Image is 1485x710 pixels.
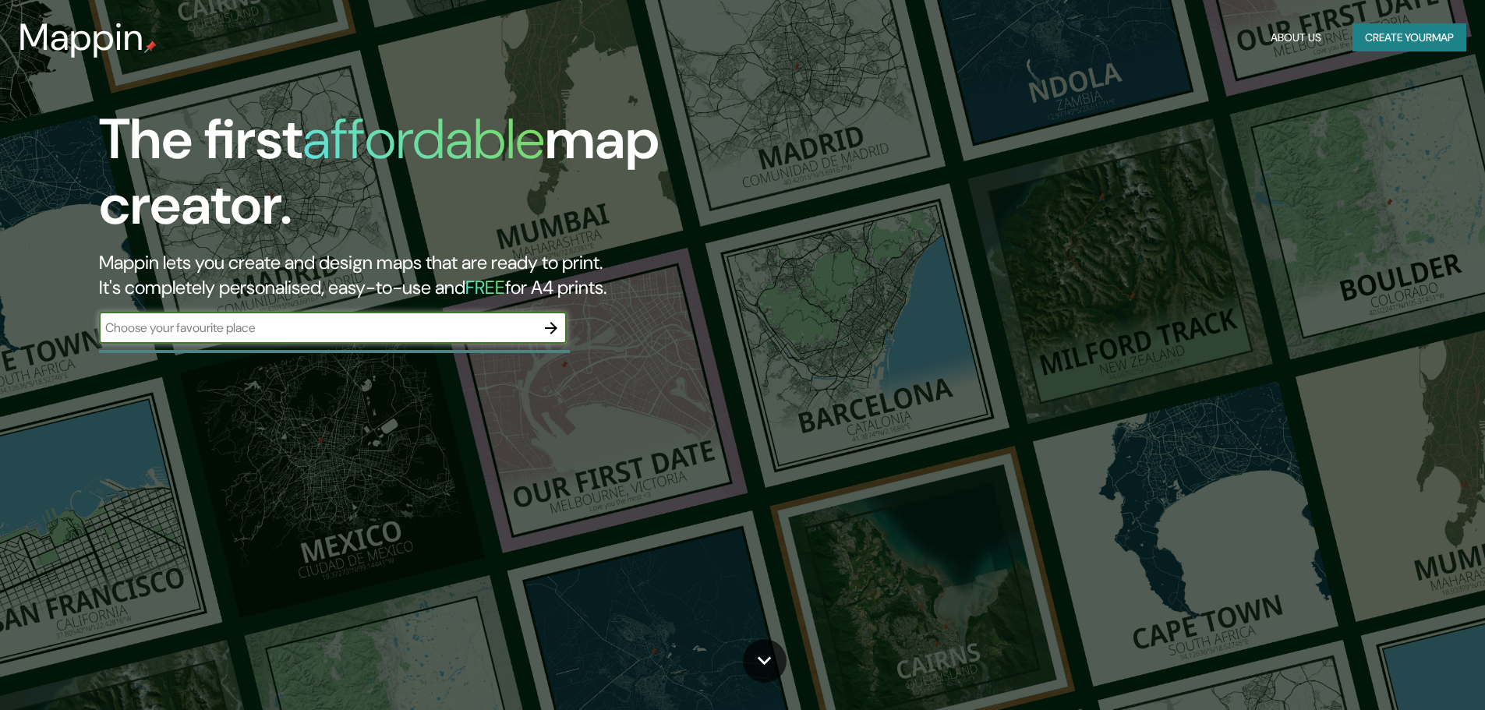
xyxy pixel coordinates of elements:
[99,250,842,300] h2: Mappin lets you create and design maps that are ready to print. It's completely personalised, eas...
[1352,23,1466,52] button: Create yourmap
[1264,23,1328,52] button: About Us
[99,319,536,337] input: Choose your favourite place
[19,16,144,59] h3: Mappin
[465,275,505,299] h5: FREE
[99,107,842,250] h1: The first map creator.
[144,41,157,53] img: mappin-pin
[302,103,545,175] h1: affordable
